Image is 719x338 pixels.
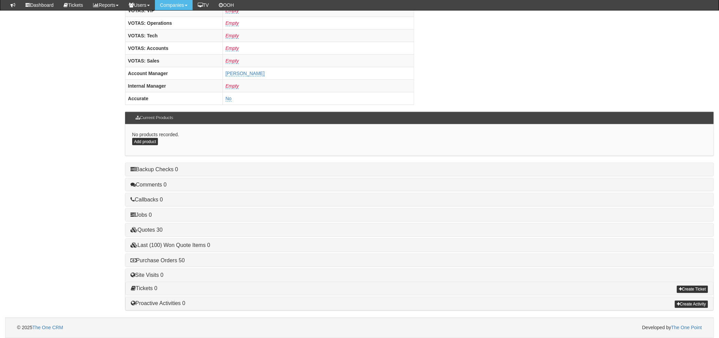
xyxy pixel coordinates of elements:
[130,197,163,202] a: Callbacks 0
[130,182,167,188] a: Comments 0
[226,83,239,89] a: Empty
[125,67,223,80] th: Account Manager
[226,8,239,14] a: Empty
[130,212,152,218] a: Jobs 0
[125,80,223,92] th: Internal Manager
[125,42,223,55] th: VOTAS: Accounts
[125,55,223,67] th: VOTAS: Sales
[130,166,178,172] a: Backup Checks 0
[125,92,223,105] th: Accurate
[226,33,239,39] a: Empty
[130,272,163,278] a: Site Visits 0
[226,71,265,76] a: [PERSON_NAME]
[130,242,210,248] a: Last (100) Won Quote Items 0
[130,227,163,233] a: Quotes 30
[131,286,157,291] a: Tickets 0
[32,325,63,331] a: The One CRM
[125,4,223,17] th: VOTAS: VIP
[675,301,708,308] a: Create Activity
[226,96,232,102] a: No
[226,46,239,51] a: Empty
[226,20,239,26] a: Empty
[17,325,63,331] span: © 2025
[132,112,177,124] h3: Current Products
[130,257,185,263] a: Purchase Orders 50
[671,325,702,331] a: The One Point
[677,286,708,293] a: Create Ticket
[125,17,223,30] th: VOTAS: Operations
[226,58,239,64] a: Empty
[131,301,186,306] a: Proactive Activities 0
[125,30,223,42] th: VOTAS: Tech
[125,124,714,156] div: No products recorded.
[642,324,702,331] span: Developed by
[132,138,158,145] a: Add product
